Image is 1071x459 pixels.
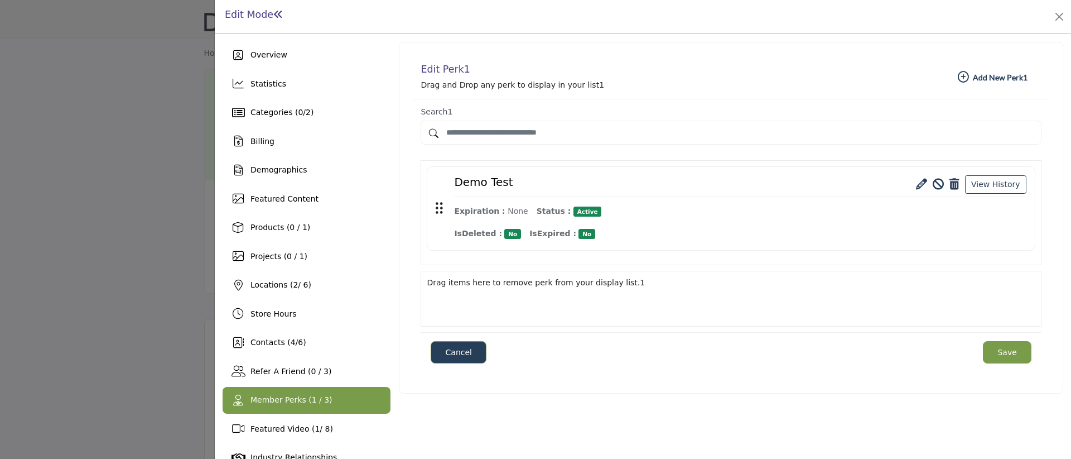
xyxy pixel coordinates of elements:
strong: Status : [537,207,571,216]
a: Delete [949,178,959,191]
button: Close [1051,9,1067,25]
span: Contacts ( / ) [250,338,306,347]
h2: Edit Perk1 [421,64,604,75]
span: 1 [315,424,320,433]
strong: IsExpired : [529,229,576,238]
button: Save [983,341,1031,364]
span: Featured Content [250,194,319,203]
span: Member Perks (1 / 3) [250,395,332,404]
button: View History [965,175,1026,194]
strong: IsDeleted : [454,229,502,238]
h4: Demo Test [454,175,513,189]
span: No [578,229,595,239]
span: Drag and Drop any perk to display in your list1 [421,80,604,89]
h3: Search1 [421,107,1041,117]
span: 4 [291,338,296,347]
span: No [504,229,521,239]
span: 2 [293,280,298,289]
span: Store Hours [250,309,296,318]
span: Active [573,207,602,217]
button: Add New Perk1 [944,66,1041,88]
span: 0 [298,108,303,117]
a: Deactivate [933,178,944,191]
span: None [508,207,528,216]
span: Products (0 / 1) [250,223,310,232]
span: Overview [250,50,287,59]
span: Featured Video ( / 8) [250,424,333,433]
b: Add New Perk1 [958,71,1027,83]
span: Categories ( / ) [250,108,313,117]
input: Search Member Perk [421,121,1041,145]
span: Projects (0 / 1) [250,252,307,261]
span: Locations ( / 6) [250,280,311,289]
strong: Expiration : [454,207,505,216]
a: Edit [916,178,927,191]
span: Billing [250,137,274,146]
button: Close [431,341,486,364]
span: Demographics [250,165,307,174]
div: Drag items here to remove perk from your display list.1 [427,277,1035,289]
i: Add New [958,71,969,83]
span: 2 [306,108,311,117]
span: Refer A Friend (0 / 3) [250,367,331,376]
span: Statistics [250,79,286,88]
span: 6 [298,338,303,347]
h1: Edit Mode [225,9,283,21]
